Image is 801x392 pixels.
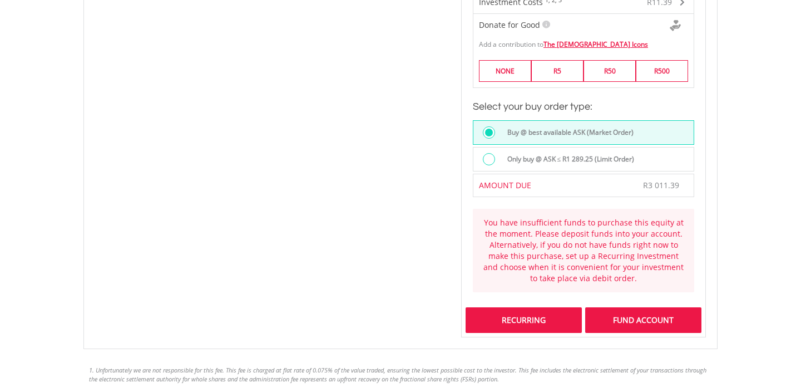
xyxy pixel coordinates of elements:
[584,60,636,82] label: R50
[89,366,712,383] li: 1. Unfortunately we are not responsible for this fee. This fee is charged at flat rate of 0.075% ...
[501,153,635,165] label: Only buy @ ASK ≤ R1 289.25 (Limit Order)
[531,60,584,82] label: R5
[479,19,540,30] span: Donate for Good
[473,34,694,49] div: Add a contribution to
[479,60,531,82] label: NONE
[473,99,694,115] h3: Select your buy order type:
[466,307,582,333] div: Recurring
[643,180,679,190] span: R3 011.39
[636,60,688,82] label: R500
[481,217,686,284] div: You have insufficient funds to purchase this equity at the moment. Please deposit funds into your...
[543,40,648,49] a: The [DEMOGRAPHIC_DATA] Icons
[479,180,531,190] span: AMOUNT DUE
[501,126,634,139] label: Buy @ best available ASK (Market Order)
[585,307,701,333] div: FUND ACCOUNT
[670,20,681,31] img: Donte For Good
